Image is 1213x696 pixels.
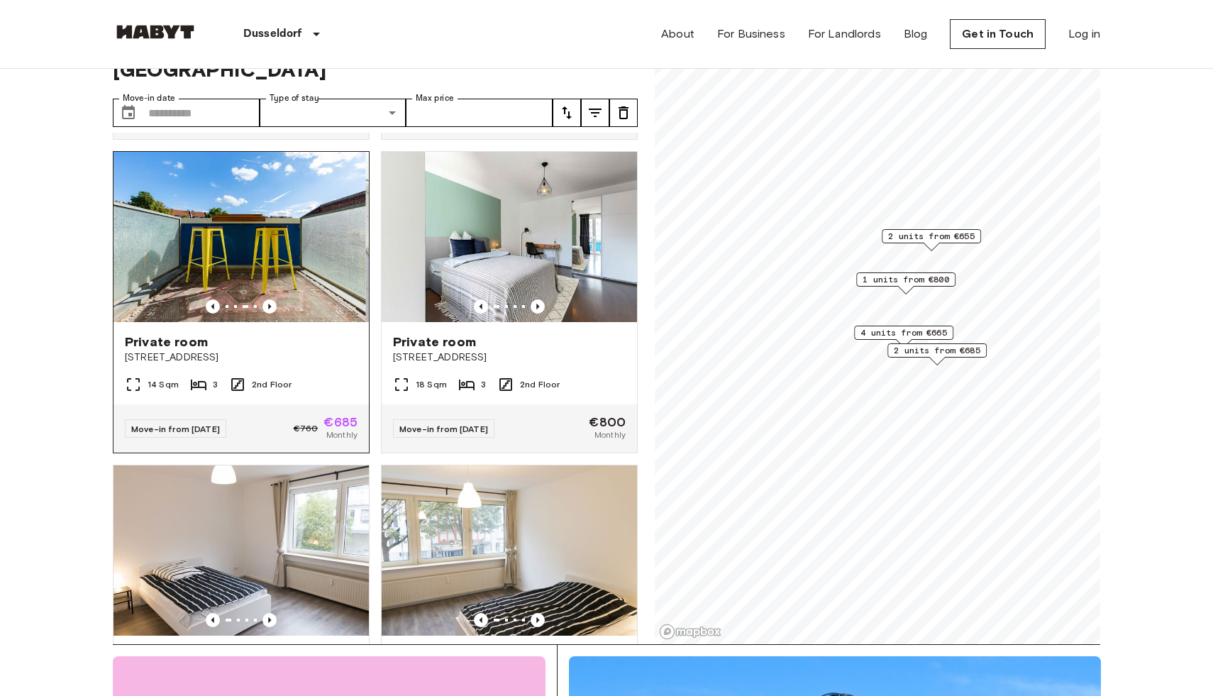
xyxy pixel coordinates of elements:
span: Monthly [326,429,358,441]
span: 3 [213,378,218,391]
span: Private room [125,333,208,350]
span: 18 Sqm [416,378,447,391]
span: €760 [294,422,319,435]
button: Previous image [531,613,545,627]
div: Map marker [882,229,981,251]
a: Previous imagePrevious imagePrivate room[STREET_ADDRESS]14 Sqm32nd FloorMove-in from [DATE]€760€6... [113,151,370,453]
img: Marketing picture of unit DE-11-003-01M [113,465,369,636]
span: Monthly [594,429,626,441]
span: 14 Sqm [148,378,179,391]
button: Previous image [474,299,488,314]
span: [STREET_ADDRESS] [125,350,358,365]
a: Marketing picture of unit DE-11-004-001-02HFPrevious imagePrevious imagePrivate room[STREET_ADDRE... [381,151,638,453]
label: Type of stay [270,92,319,104]
p: Dusseldorf [243,26,302,43]
span: 2 units from €655 [888,230,975,243]
label: Move-in date [123,92,175,104]
a: Get in Touch [950,19,1046,49]
button: Previous image [262,299,277,314]
a: Log in [1068,26,1100,43]
label: Max price [416,92,454,104]
img: Habyt [113,25,198,39]
span: 3 [481,378,486,391]
button: tune [581,99,609,127]
canvas: Map [655,16,1100,644]
button: Previous image [206,613,220,627]
span: 4 units from €665 [860,326,947,339]
button: Previous image [474,613,488,627]
span: [STREET_ADDRESS] [393,350,626,365]
span: 2nd Floor [520,378,560,391]
button: Previous image [262,613,277,627]
button: Previous image [531,299,545,314]
button: Previous image [206,299,220,314]
img: Marketing picture of unit DE-11-003-02M [382,465,637,636]
div: Map marker [856,272,956,294]
a: Blog [904,26,928,43]
span: €800 [589,416,626,429]
img: Marketing picture of unit DE-11-004-001-02HF [382,152,637,322]
button: Choose date [114,99,143,127]
span: 1 units from €800 [863,273,949,286]
button: tune [553,99,581,127]
span: 2nd Floor [252,378,292,391]
div: Map marker [887,343,987,365]
span: €685 [323,416,358,429]
a: Mapbox logo [659,624,721,640]
a: About [661,26,694,43]
img: Marketing picture of unit DE-11-004-001-01HF [366,152,621,322]
span: Private room [393,333,476,350]
span: Move-in from [DATE] [131,424,220,434]
button: tune [609,99,638,127]
span: Move-in from [DATE] [399,424,488,434]
a: For Business [717,26,785,43]
img: Marketing picture of unit DE-11-004-001-01HF [111,152,366,322]
a: For Landlords [808,26,881,43]
div: Map marker [854,326,953,348]
span: 2 units from €685 [894,344,980,357]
